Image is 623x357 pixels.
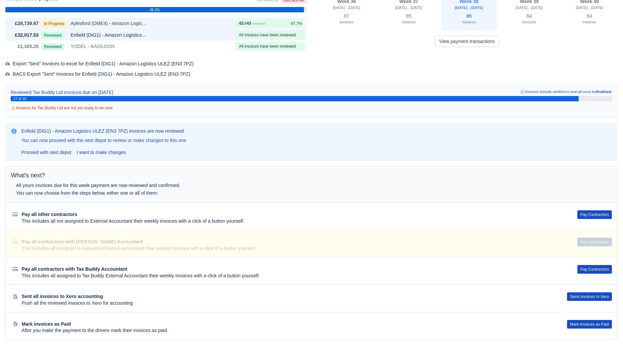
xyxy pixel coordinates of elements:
a: View payment transactions [435,36,499,47]
span: Reviewed [41,43,64,50]
div: 85 [445,12,493,27]
strong: 42 [239,21,243,26]
span: YODEL - BASILDON [71,43,115,50]
span: All invoices have been reviewed [239,44,296,49]
small: [DATE] - [DATE] [333,6,360,10]
small: [DATE] - [DATE] [455,6,483,10]
div: Pay all contractors with Tax Buddy Accountant [22,266,561,273]
small: invoices [402,20,416,24]
div: 84 [565,12,614,27]
div: 17 of 18 [13,96,610,102]
div: You can now choose from the steps below, either one or all of them: [16,189,457,197]
span: All invoices have been reviewed [239,33,296,37]
span: BACS Export "Sent" Invoices for Enfield (DIG1) - Amazon Logistics ULEZ (EN3 7PZ) [5,71,190,77]
small: invoices [462,20,476,24]
div: 99.2% [5,7,304,12]
small: [DATE] - [DATE] [576,6,603,10]
small: invoices [340,20,353,24]
span: 97.7% [291,21,302,26]
strong: finalized [596,90,611,94]
button: Pay Contractors [577,265,612,274]
div: This includes all not assigned to External Accountant their weekly invoices with a click of a but... [22,218,561,225]
span: Export "Sent" Invoices to excel for Enfield (DIG1) - Amazon Logistics ULEZ (EN3 7PZ) [5,61,194,66]
span: Enfield (DIG1) - Amazon Logistics ULEZ (EN3 7PZ) [71,31,147,39]
div: This includes all assigned to Tax Buddy External Accountant their weekly invoices with a click of... [22,273,561,279]
strong: 43 [247,21,251,26]
button: Pay Contractors [577,210,612,219]
a: I want to make changes [74,147,129,158]
small: invoices [522,20,536,24]
div: Sent all invoices to Xero accounting [22,293,551,300]
h5: What's next? [11,172,612,179]
span: In Progress [41,20,67,27]
small: [DATE] - [DATE] [516,6,543,10]
div: All yours invoices due for this week payment are now reviewed and confirmed. [16,182,457,189]
div: After you make the payment to the drivers mark their invoices as paid [22,327,551,334]
div: 85 [385,12,433,27]
small: [DATE] - [DATE] [395,6,423,10]
a: 17 of 18 [11,96,612,101]
div: £28,739.67 [7,20,39,27]
div: £1,165.20 [7,43,39,50]
h3: Enfield (DIG1) - Amazon Logistics ULEZ (EN3 7PZ) invoices are now reviewed [21,128,186,134]
span: Aylesford (DME4) - Amazon Logistics (ME20 7PA) [71,20,147,27]
div: 84 [505,12,553,27]
span: Reviewed Tax Buddy Ltd invoices due on [DATE] [11,89,113,96]
div: Mark invoices as Paid [22,321,551,328]
div: of [239,21,265,26]
a: Proceed with next depot [19,147,74,158]
div: Pay all other contractors [22,211,561,218]
button: Send invoices to Xero [567,292,612,301]
div: £32,017.53 [7,31,39,39]
iframe: Chat Widget [590,325,623,357]
small: invoices [583,20,596,24]
small: reviewed [252,22,265,25]
div: 87 [321,12,373,27]
p: You can now proceed with the next depot to review or make changes to this one [21,137,186,144]
div: Push all the reviewed invoices to Xero for accounting [22,300,551,307]
span: Invoices for Tax Buddy Ltd are not yet ready to be sent [11,106,113,110]
span: Reviewed [41,32,64,39]
button: Mark Invoices as Paid [567,320,612,329]
small: Invoices include workforce and all must be . [520,89,612,96]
